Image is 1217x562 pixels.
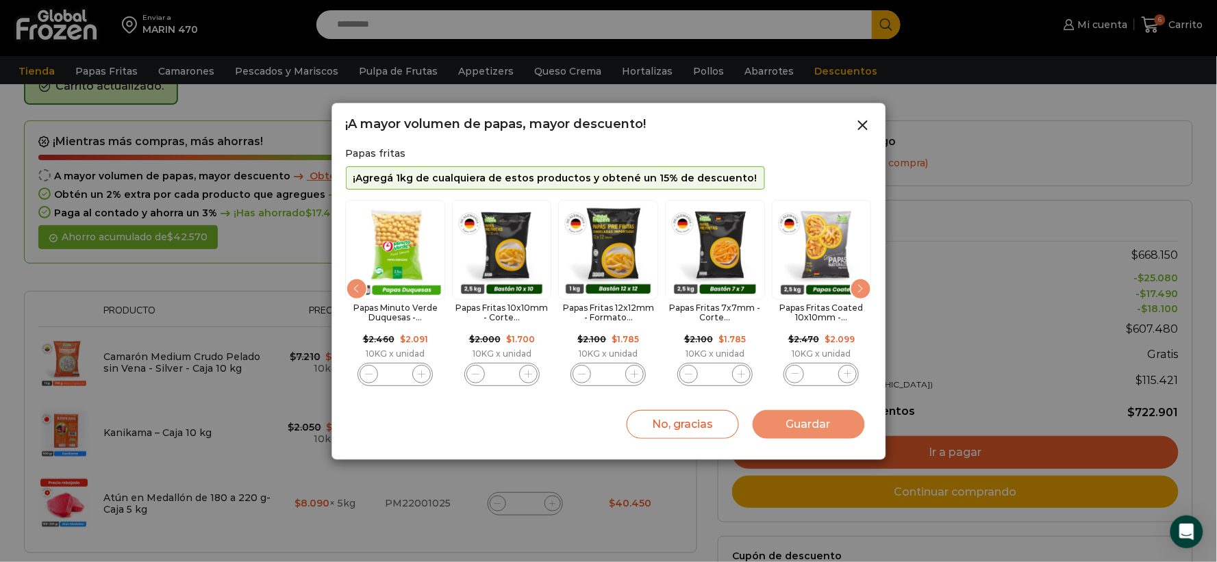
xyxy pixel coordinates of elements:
span: $ [612,334,617,344]
bdi: 2.099 [825,334,855,344]
span: $ [363,334,368,344]
bdi: 1.785 [718,334,746,344]
bdi: 1.785 [612,334,639,344]
bdi: 2.470 [788,334,819,344]
h2: Papas Minuto Verde Duquesas -... [345,303,445,323]
div: 10KG x unidad [665,349,765,359]
bdi: 2.460 [363,334,394,344]
p: ¡Agregá 1kg de cualquiera de estos productos y obtené un 15% de descuento! [353,173,757,184]
h2: Papas Fritas 12x12mm - Formato... [559,303,659,323]
div: 5 / 11 [452,196,552,389]
div: 10KG x unidad [559,349,659,359]
span: $ [506,334,512,344]
bdi: 2.000 [469,334,501,344]
h2: ¡A mayor volumen de papas, mayor descuento! [346,117,647,132]
h2: Papas Fritas Coated 10x10mm -... [772,303,872,323]
bdi: 1.700 [506,334,535,344]
span: $ [718,334,724,344]
input: Product quantity [386,365,405,384]
button: Guardar [753,410,865,439]
span: $ [825,334,830,344]
div: 6 / 11 [559,196,659,389]
div: Previous slide [346,278,368,300]
button: No, gracias [627,410,739,439]
span: $ [788,334,794,344]
input: Product quantity [599,365,618,384]
span: $ [400,334,405,344]
div: 10KG x unidad [772,349,872,359]
bdi: 2.091 [400,334,428,344]
div: 4 / 11 [345,196,445,389]
div: Next slide [850,278,872,300]
span: $ [577,334,583,344]
div: 10KG x unidad [452,349,552,359]
span: $ [469,334,475,344]
input: Product quantity [492,365,512,384]
div: 7 / 11 [665,196,765,389]
bdi: 2.100 [684,334,713,344]
h2: Papas Fritas 7x7mm - Corte... [665,303,765,323]
h2: Papas Fritas 10x10mm - Corte... [452,303,552,323]
input: Product quantity [812,365,831,384]
h2: Papas fritas [346,148,872,159]
span: $ [684,334,690,344]
div: 10KG x unidad [345,349,445,359]
div: 8 / 11 [772,196,872,389]
bdi: 2.100 [577,334,606,344]
div: Open Intercom Messenger [1170,515,1203,548]
input: Product quantity [705,365,725,384]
